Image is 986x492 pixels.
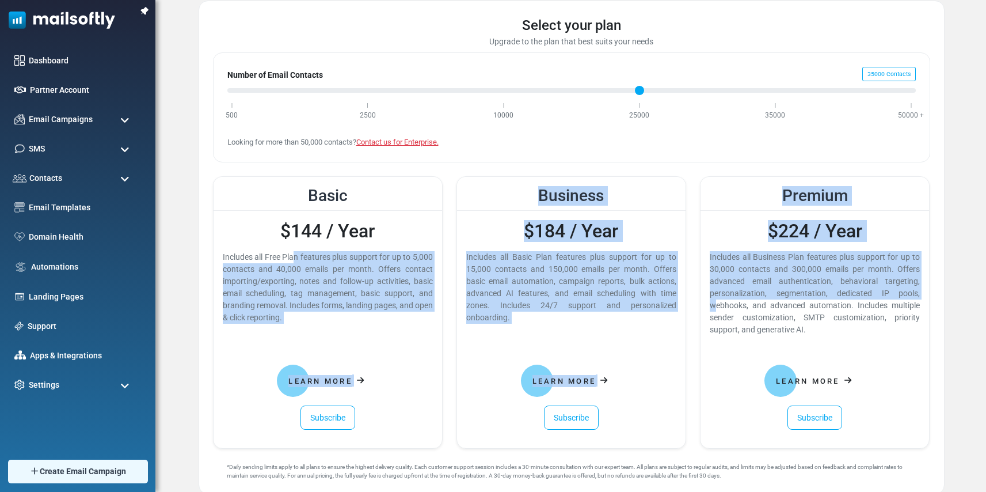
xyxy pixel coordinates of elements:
[14,380,25,390] img: settings-icon.svg
[13,174,26,182] img: contacts-icon.svg
[493,111,513,119] span: 10000
[14,55,25,66] img: dashboard-icon.svg
[867,70,885,78] span: 35000
[226,111,238,119] span: 500
[29,202,135,214] a: Email Templates
[213,463,930,480] div: *Daily sending limits apply to all plans to ensure the highest delivery quality. Each customer su...
[538,186,604,205] span: Business
[14,321,24,331] img: support-icon.svg
[29,291,135,303] a: Landing Pages
[29,231,135,243] a: Domain Health
[787,406,842,430] a: Subscribe
[710,220,920,242] h2: $224 / Year
[532,377,596,385] span: Learn More
[544,406,599,430] a: Subscribe
[29,113,93,126] span: Email Campaigns
[466,220,676,242] h2: $184 / Year
[29,172,62,184] span: Contacts
[308,186,348,205] span: Basic
[466,251,676,324] div: Includes all Basic Plan features plus support for up to 15,000 contacts and 150,000 emails per mo...
[765,111,785,119] span: 35000
[213,36,930,48] div: Upgrade to the plan that best suits your needs
[29,143,45,155] span: SMS
[14,232,25,241] img: domain-health-icon.svg
[300,406,355,430] a: Subscribe
[288,377,352,385] span: Learn More
[14,143,25,154] img: sms-icon.png
[360,111,376,119] span: 2500
[227,69,323,81] label: Number of Email Contacts
[764,365,866,396] a: Learn More
[14,202,25,213] img: email-templates-icon.svg
[28,320,135,332] a: Support
[521,365,622,396] a: Learn More
[629,111,649,119] span: 25000
[213,15,930,36] div: Select your plan
[886,70,911,78] span: Contacts
[30,350,135,362] a: Apps & Integrations
[898,111,924,119] span: 50000 +
[223,251,433,324] div: Includes all Free Plan features plus support for up to 5,000 contacts and 40,000 emails per month...
[29,379,59,391] span: Settings
[31,261,135,273] a: Automations
[14,292,25,302] img: landing_pages.svg
[30,84,135,96] a: Partner Account
[227,138,439,146] span: Looking for more than 50,000 contacts?
[710,251,920,336] div: Includes all Business Plan features plus support for up to 30,000 contacts and 300,000 emails per...
[277,365,378,396] a: Learn More
[14,260,27,274] img: workflow.svg
[40,465,126,478] span: Create Email Campaign
[29,55,135,67] a: Dashboard
[356,138,439,146] a: Contact us for Enterprise.
[776,377,840,385] span: Learn More
[223,220,433,242] h2: $144 / Year
[14,114,25,124] img: campaigns-icon.png
[782,186,848,205] span: Premium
